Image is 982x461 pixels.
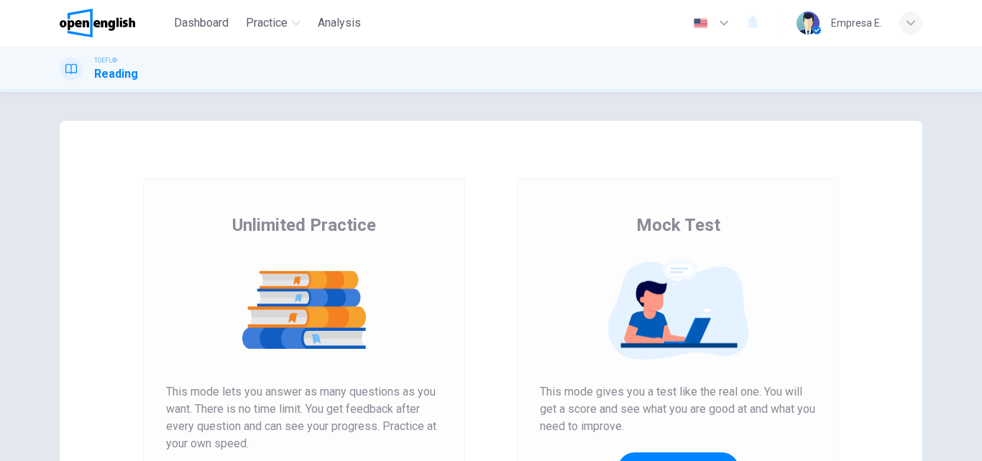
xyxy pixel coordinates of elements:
span: Mock Test [636,214,720,237]
button: Dashboard [168,10,234,36]
button: Analysis [312,10,367,36]
h1: Reading [94,65,138,83]
img: Profile picture [797,12,820,35]
span: Analysis [318,14,361,32]
a: OpenEnglish logo [60,9,168,37]
span: This mode gives you a test like the real one. You will get a score and see what you are good at a... [540,383,816,435]
span: This mode lets you answer as many questions as you want. There is no time limit. You get feedback... [166,383,442,452]
span: TOEFL® [94,55,117,65]
span: Practice [246,14,288,32]
button: Practice [240,10,306,36]
span: Unlimited Practice [232,214,376,237]
img: en [692,18,710,29]
div: Empresa E. [831,14,882,32]
span: Dashboard [174,14,229,32]
img: OpenEnglish logo [60,9,135,37]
